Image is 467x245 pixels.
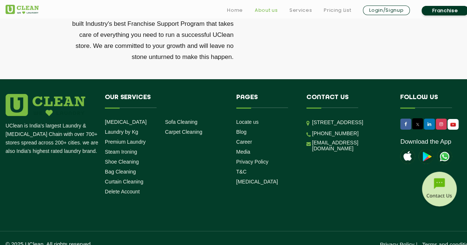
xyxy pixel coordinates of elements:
a: Carpet Cleaning [165,129,202,135]
h4: Pages [236,94,296,108]
img: UClean Laundry and Dry Cleaning [437,149,452,164]
a: Login/Signup [363,6,410,15]
p: UClean is India's largest Laundry & [MEDICAL_DATA] Chain with over 700+ stores spread across 200+... [6,122,99,155]
h4: Our Services [105,94,225,108]
img: UClean Laundry and Dry Cleaning [448,121,458,129]
a: Media [236,149,250,155]
a: [MEDICAL_DATA] [105,119,147,125]
p: [STREET_ADDRESS] [312,118,389,127]
a: Privacy Policy [236,159,268,165]
a: Premium Laundry [105,139,146,145]
a: Pricing List [324,6,351,15]
a: [EMAIL_ADDRESS][DOMAIN_NAME] [312,140,389,151]
a: Delete Account [105,189,140,195]
h4: Follow us [400,94,465,108]
a: Download the App [400,138,451,146]
a: Sofa Cleaning [165,119,198,125]
a: Locate us [236,119,259,125]
a: [MEDICAL_DATA] [236,179,278,185]
a: Home [227,6,243,15]
img: logo.png [6,94,85,116]
a: [PHONE_NUMBER] [312,130,358,136]
a: Blog [236,129,247,135]
a: Curtain Cleaning [105,179,143,185]
img: playstoreicon.png [419,149,433,164]
a: Career [236,139,252,145]
a: About us [255,6,278,15]
a: Steam Ironing [105,149,137,155]
img: UClean Laundry and Dry Cleaning [6,5,39,14]
a: Services [289,6,312,15]
a: Shoe Cleaning [105,159,139,165]
a: T&C [236,169,247,175]
a: Bag Cleaning [105,169,136,175]
h4: Contact us [306,94,389,108]
img: apple-icon.png [400,149,415,164]
a: Laundry by Kg [105,129,138,135]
